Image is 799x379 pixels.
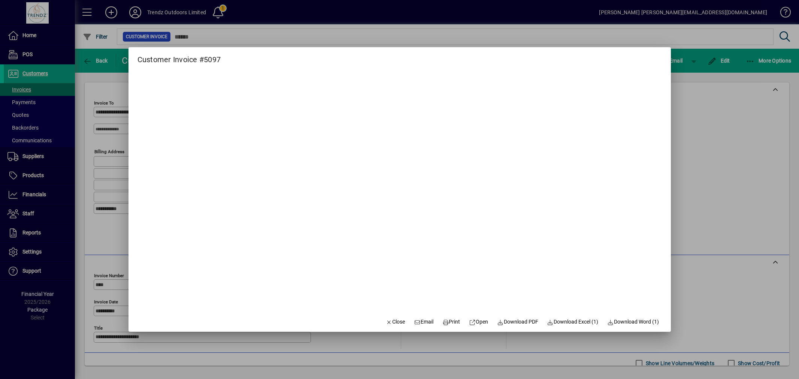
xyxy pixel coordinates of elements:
[442,318,460,326] span: Print
[411,315,436,329] button: Email
[469,318,488,326] span: Open
[128,47,230,66] h2: Customer Invoice #5097
[547,318,599,326] span: Download Excel (1)
[497,318,538,326] span: Download PDF
[604,315,662,329] button: Download Word (1)
[466,315,491,329] a: Open
[607,318,659,326] span: Download Word (1)
[414,318,433,326] span: Email
[383,315,408,329] button: Close
[386,318,405,326] span: Close
[494,315,541,329] a: Download PDF
[544,315,602,329] button: Download Excel (1)
[439,315,463,329] button: Print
